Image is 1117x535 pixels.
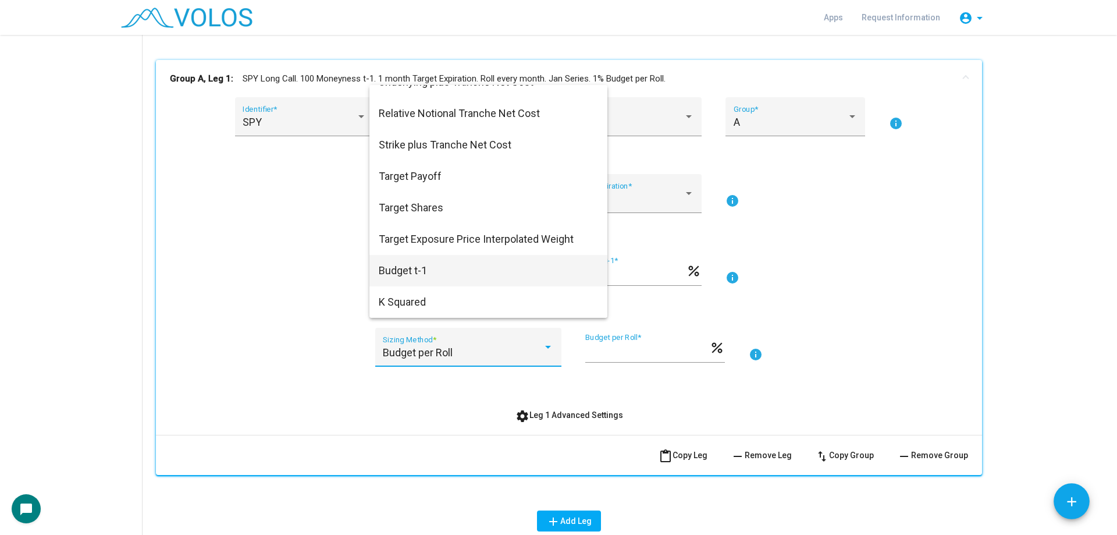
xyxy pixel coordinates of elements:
[379,161,598,192] span: Target Payoff
[379,286,598,318] span: K Squared
[379,255,598,286] span: Budget t-1
[379,224,598,255] span: Target Exposure Price Interpolated Weight
[379,98,598,129] span: Relative Notional Tranche Net Cost
[379,192,598,224] span: Target Shares
[379,129,598,161] span: Strike plus Tranche Net Cost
